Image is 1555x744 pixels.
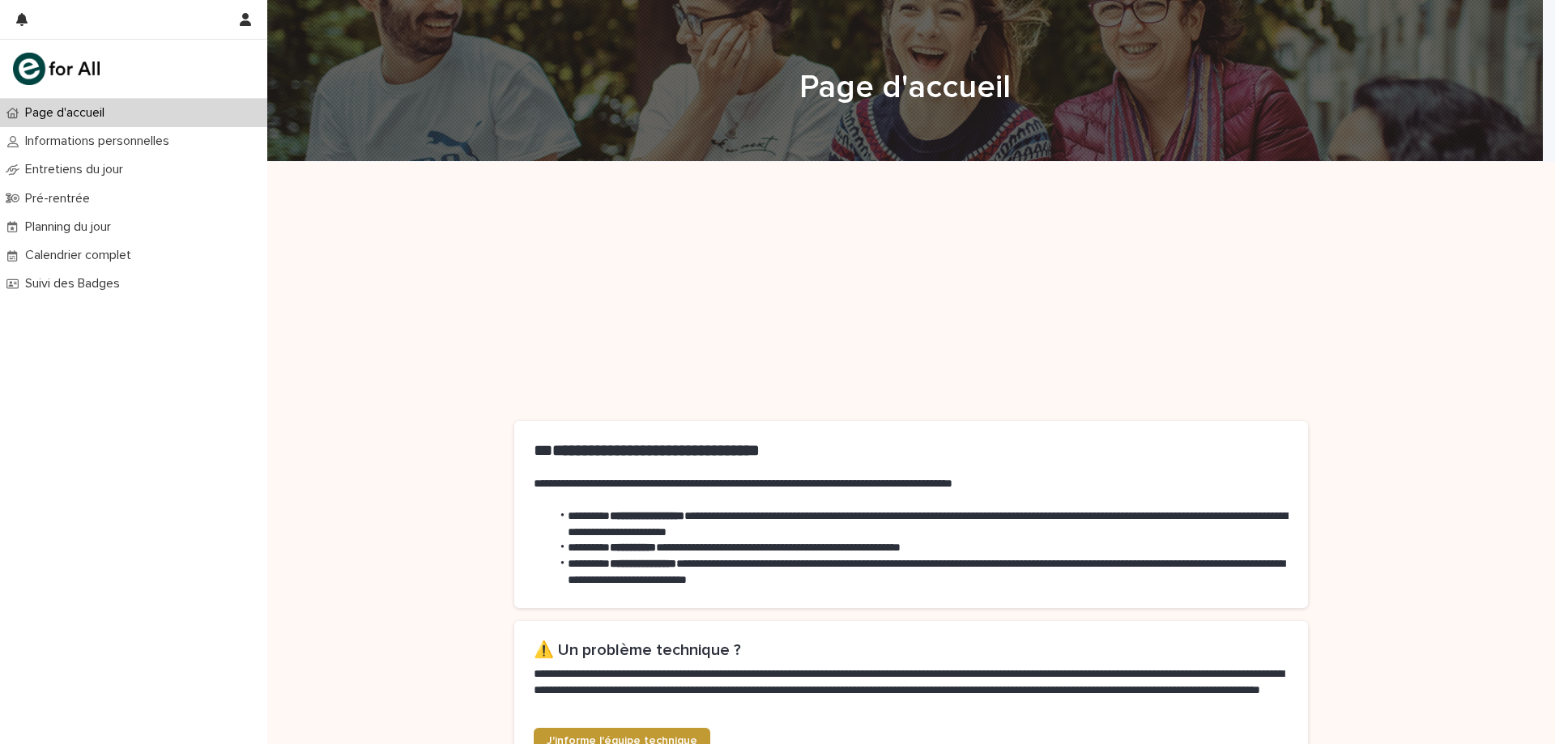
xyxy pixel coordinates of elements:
p: Suivi des Badges [19,276,133,291]
p: Informations personnelles [19,134,182,149]
p: Pré-rentrée [19,191,103,206]
p: Page d'accueil [19,105,117,121]
h1: Page d'accueil [509,68,1302,107]
p: Calendrier complet [19,248,144,263]
p: Entretiens du jour [19,162,136,177]
h2: ⚠️ Un problème technique ? [534,640,1289,660]
p: Planning du jour [19,219,124,235]
img: mHINNnv7SNCQZijbaqql [13,53,100,85]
